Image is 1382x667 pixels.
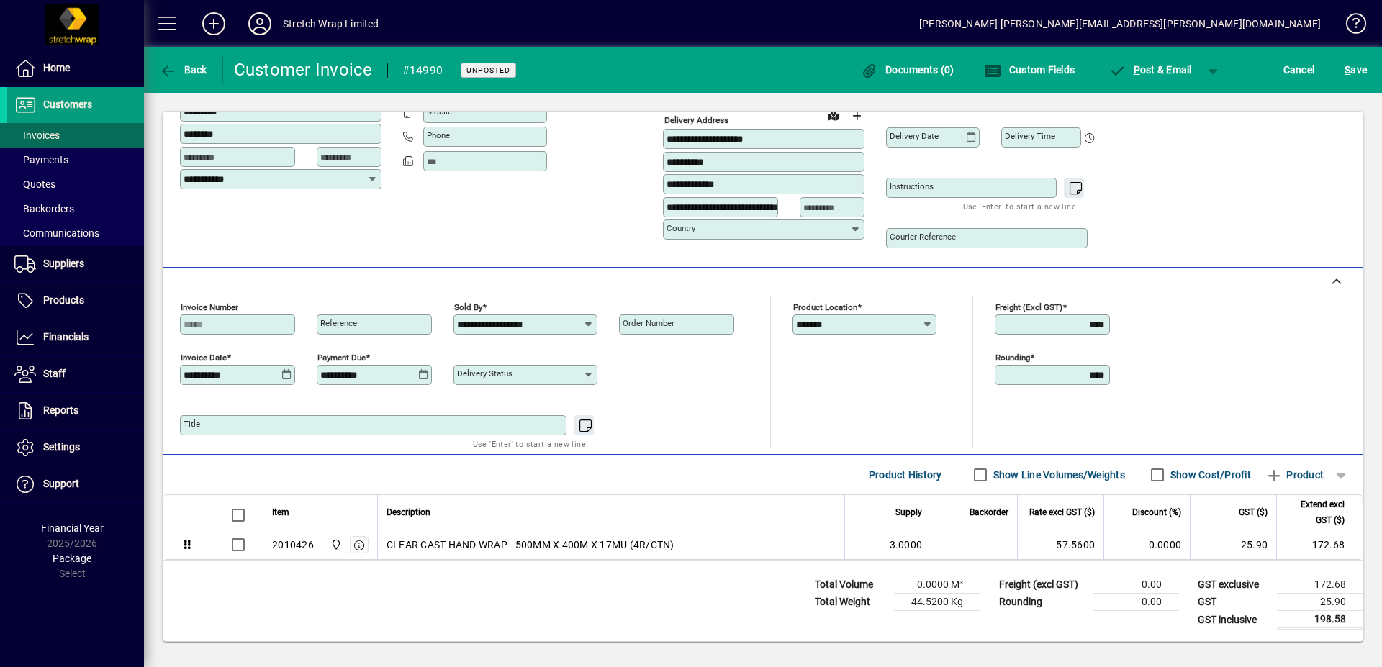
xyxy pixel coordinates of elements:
[1132,504,1181,520] span: Discount (%)
[43,404,78,416] span: Reports
[159,64,207,76] span: Back
[7,50,144,86] a: Home
[1276,530,1363,559] td: 172.68
[7,148,144,172] a: Payments
[43,478,79,489] span: Support
[14,178,55,190] span: Quotes
[995,302,1062,312] mat-label: Freight (excl GST)
[1345,58,1367,81] span: ave
[1191,594,1277,611] td: GST
[1093,576,1179,594] td: 0.00
[992,576,1093,594] td: Freight (excl GST)
[43,258,84,269] span: Suppliers
[808,576,894,594] td: Total Volume
[473,435,586,452] mat-hint: Use 'Enter' to start a new line
[181,353,227,363] mat-label: Invoice date
[1190,530,1276,559] td: 25.90
[43,331,89,342] span: Financials
[808,594,894,611] td: Total Weight
[7,466,144,502] a: Support
[7,123,144,148] a: Invoices
[963,198,1076,214] mat-hint: Use 'Enter' to start a new line
[990,468,1125,482] label: Show Line Volumes/Weights
[1286,496,1345,528] span: Extend excl GST ($)
[272,504,289,520] span: Item
[1258,462,1331,488] button: Product
[7,430,144,466] a: Settings
[992,594,1093,611] td: Rounding
[466,65,510,75] span: Unposted
[984,64,1075,76] span: Custom Fields
[890,131,939,141] mat-label: Delivery date
[7,393,144,429] a: Reports
[7,283,144,319] a: Products
[1026,537,1095,552] div: 57.5600
[427,106,452,117] mat-label: Mobile
[793,302,857,312] mat-label: Product location
[1093,594,1179,611] td: 0.00
[863,462,948,488] button: Product History
[895,504,922,520] span: Supply
[1191,611,1277,629] td: GST inclusive
[41,522,104,534] span: Financial Year
[387,537,674,552] span: CLEAR CAST HAND WRAP - 500MM X 400M X 17MU (4R/CTN)
[1134,64,1140,76] span: P
[43,441,80,453] span: Settings
[1277,611,1363,629] td: 198.58
[454,302,482,312] mat-label: Sold by
[7,196,144,221] a: Backorders
[14,203,74,214] span: Backorders
[184,419,200,429] mat-label: Title
[1101,57,1199,83] button: Post & Email
[822,104,845,127] a: View on map
[7,172,144,196] a: Quotes
[7,319,144,355] a: Financials
[1265,463,1324,486] span: Product
[1280,57,1319,83] button: Cancel
[1345,64,1350,76] span: S
[283,12,379,35] div: Stretch Wrap Limited
[387,504,430,520] span: Description
[1005,131,1055,141] mat-label: Delivery time
[861,64,954,76] span: Documents (0)
[14,130,60,141] span: Invoices
[667,223,695,233] mat-label: Country
[144,57,223,83] app-page-header-button: Back
[980,57,1078,83] button: Custom Fields
[995,353,1030,363] mat-label: Rounding
[1335,3,1364,50] a: Knowledge Base
[890,232,956,242] mat-label: Courier Reference
[14,154,68,165] span: Payments
[1341,57,1370,83] button: Save
[43,368,66,379] span: Staff
[7,356,144,392] a: Staff
[894,594,980,611] td: 44.5200 Kg
[43,62,70,73] span: Home
[1108,64,1192,76] span: ost & Email
[234,58,373,81] div: Customer Invoice
[317,353,366,363] mat-label: Payment due
[919,12,1321,35] div: [PERSON_NAME] [PERSON_NAME][EMAIL_ADDRESS][PERSON_NAME][DOMAIN_NAME]
[970,504,1008,520] span: Backorder
[1191,576,1277,594] td: GST exclusive
[327,537,343,553] span: SWL-AKL
[7,221,144,245] a: Communications
[1283,58,1315,81] span: Cancel
[402,59,443,82] div: #14990
[1277,576,1363,594] td: 172.68
[1239,504,1268,520] span: GST ($)
[237,11,283,37] button: Profile
[181,302,238,312] mat-label: Invoice number
[1168,468,1251,482] label: Show Cost/Profit
[457,368,512,378] mat-label: Delivery status
[272,537,314,552] div: 2010426
[53,553,91,564] span: Package
[1103,530,1190,559] td: 0.0000
[869,463,942,486] span: Product History
[623,318,674,328] mat-label: Order number
[155,57,211,83] button: Back
[43,294,84,306] span: Products
[845,104,868,127] button: Choose address
[191,11,237,37] button: Add
[890,181,934,191] mat-label: Instructions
